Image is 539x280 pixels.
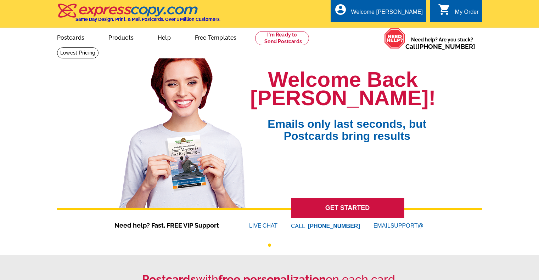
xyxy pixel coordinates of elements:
[391,222,425,230] font: SUPPORT@
[97,29,145,45] a: Products
[438,8,479,17] a: shopping_cart My Order
[438,3,451,16] i: shopping_cart
[249,223,277,229] a: LIVECHAT
[249,222,263,230] font: LIVE
[184,29,248,45] a: Free Templates
[250,70,436,107] h1: Welcome Back [PERSON_NAME]!
[405,43,475,50] span: Call
[455,9,479,19] div: My Order
[146,29,182,45] a: Help
[417,43,475,50] a: [PHONE_NUMBER]
[75,17,220,22] h4: Same Day Design, Print, & Mail Postcards. Over 1 Million Customers.
[114,221,228,230] span: Need help? Fast, FREE VIP Support
[258,107,436,142] span: Emails only last seconds, but Postcards bring results
[384,28,405,49] img: help
[291,198,404,218] a: GET STARTED
[268,244,271,247] button: 1 of 1
[114,53,250,208] img: welcome-back-logged-in.png
[46,29,96,45] a: Postcards
[405,36,479,50] span: Need help? Are you stuck?
[334,3,347,16] i: account_circle
[351,9,423,19] div: Welcome [PERSON_NAME]
[57,8,220,22] a: Same Day Design, Print, & Mail Postcards. Over 1 Million Customers.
